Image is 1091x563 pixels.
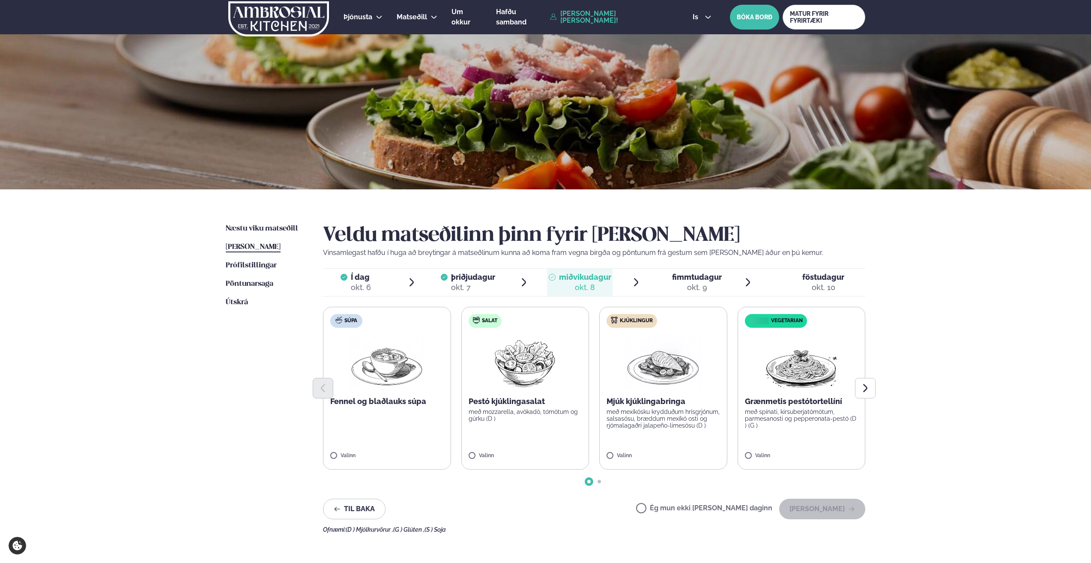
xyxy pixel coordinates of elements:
button: Next slide [855,378,876,398]
span: Salat [482,317,497,324]
span: Vegetarian [771,317,803,324]
button: Previous slide [313,378,333,398]
button: Til baka [323,499,386,519]
p: Mjúk kjúklingabringa [607,396,720,407]
a: Prófílstillingar [226,261,277,271]
span: [PERSON_NAME] [226,243,281,251]
span: miðvikudagur [559,273,611,281]
a: Pöntunarsaga [226,279,273,289]
button: is [686,14,718,21]
span: Súpa [344,317,357,324]
img: salad.svg [473,317,480,323]
span: Kjúklingur [620,317,653,324]
div: okt. 9 [672,282,722,293]
h2: Veldu matseðilinn þinn fyrir [PERSON_NAME] [323,224,865,248]
a: Næstu viku matseðill [226,224,298,234]
span: Þjónusta [344,13,372,21]
span: Í dag [351,272,371,282]
span: Go to slide 2 [598,480,601,483]
img: logo [227,1,330,36]
img: Salad.png [487,335,563,389]
p: með spínati, kirsuberjatómötum, parmesanosti og pepperonata-pestó (D ) (G ) [745,408,858,429]
span: Matseðill [397,13,427,21]
span: Go to slide 1 [587,480,591,483]
img: icon [747,317,771,325]
p: með mexíkósku krydduðum hrísgrjónum, salsasósu, bræddum mexíkó osti og rjómalagaðri jalapeño-lime... [607,408,720,429]
span: is [693,14,701,21]
span: Pöntunarsaga [226,280,273,287]
span: (D ) Mjólkurvörur , [346,526,393,533]
p: með mozzarella, avókadó, tómötum og gúrku (D ) [469,408,582,422]
button: [PERSON_NAME] [779,499,865,519]
img: soup.svg [335,317,342,323]
p: Pestó kjúklingasalat [469,396,582,407]
span: Hafðu samband [496,8,526,26]
a: Útskrá [226,297,248,308]
img: Spagetti.png [764,335,839,389]
a: Matseðill [397,12,427,22]
img: chicken.svg [611,317,618,323]
img: Soup.png [349,335,424,389]
img: Chicken-breast.png [625,335,701,389]
span: föstudagur [802,273,844,281]
p: Grænmetis pestótortellíní [745,396,858,407]
button: BÓKA BORÐ [730,5,779,30]
span: Útskrá [226,299,248,306]
p: Vinsamlegast hafðu í huga að breytingar á matseðlinum kunna að koma fram vegna birgða og pöntunum... [323,248,865,258]
span: (S ) Soja [424,526,446,533]
div: okt. 6 [351,282,371,293]
a: Þjónusta [344,12,372,22]
div: okt. 7 [451,282,495,293]
span: þriðjudagur [451,273,495,281]
div: okt. 10 [802,282,844,293]
a: [PERSON_NAME] [PERSON_NAME]! [550,10,673,24]
div: Ofnæmi: [323,526,865,533]
a: Um okkur [451,7,482,27]
span: (G ) Glúten , [393,526,424,533]
a: [PERSON_NAME] [226,242,281,252]
div: okt. 8 [559,282,611,293]
span: Næstu viku matseðill [226,225,298,232]
a: Cookie settings [9,537,26,554]
a: Hafðu samband [496,7,546,27]
p: Fennel og blaðlauks súpa [330,396,444,407]
span: fimmtudagur [672,273,722,281]
span: Prófílstillingar [226,262,277,269]
span: Um okkur [451,8,470,26]
a: MATUR FYRIR FYRIRTÆKI [783,5,865,30]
